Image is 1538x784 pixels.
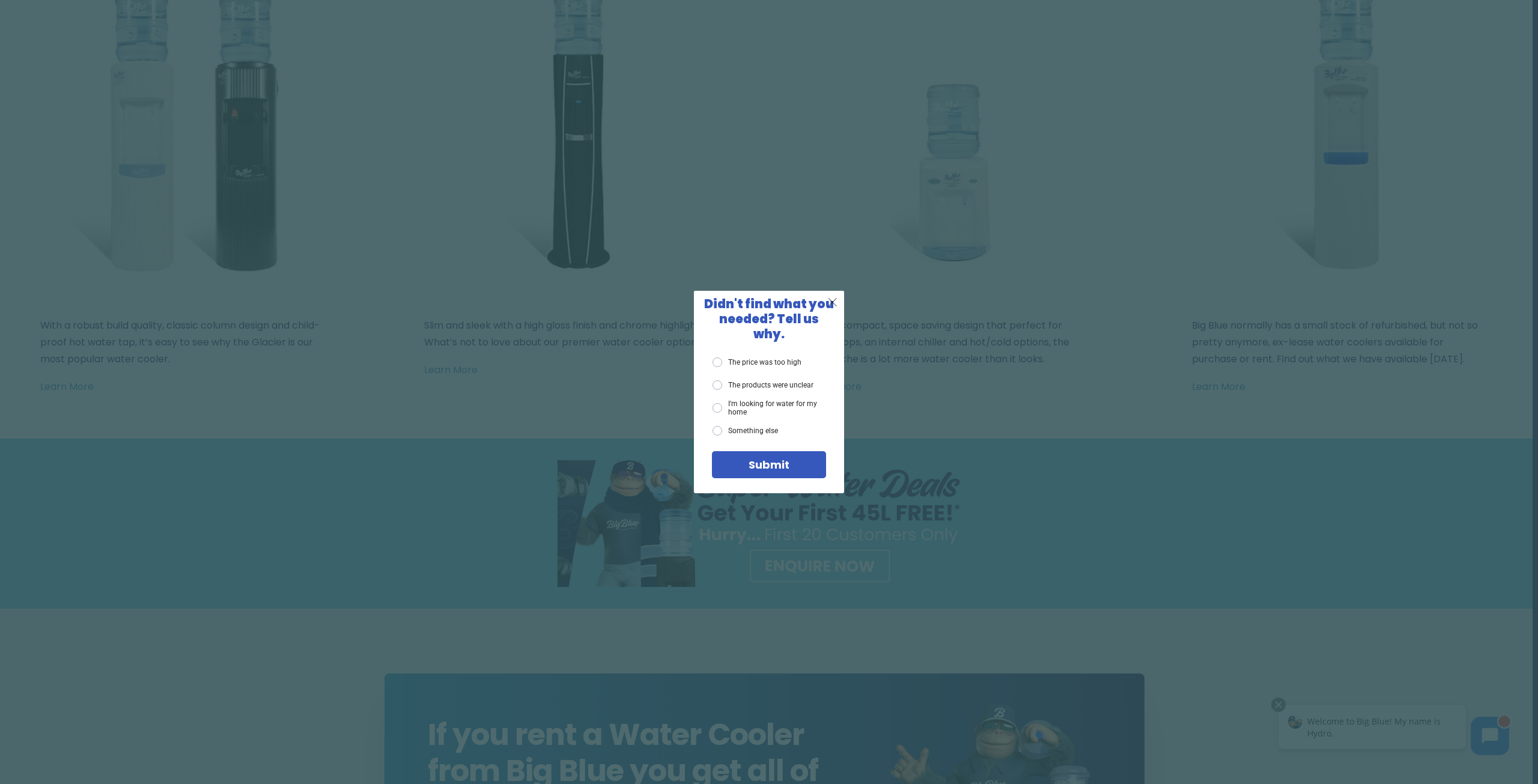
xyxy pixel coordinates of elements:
[749,457,789,472] span: Submit
[41,20,175,44] span: Welcome to Big Blue! My name is Hydro.
[22,19,37,34] img: Avatar
[713,380,813,390] label: The products were unclear
[713,426,778,436] label: Something else
[827,294,838,309] span: X
[713,357,801,367] label: The price was too high
[713,400,826,417] label: I'm looking for water for my home
[704,296,834,342] span: Didn't find what you needed? Tell us why.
